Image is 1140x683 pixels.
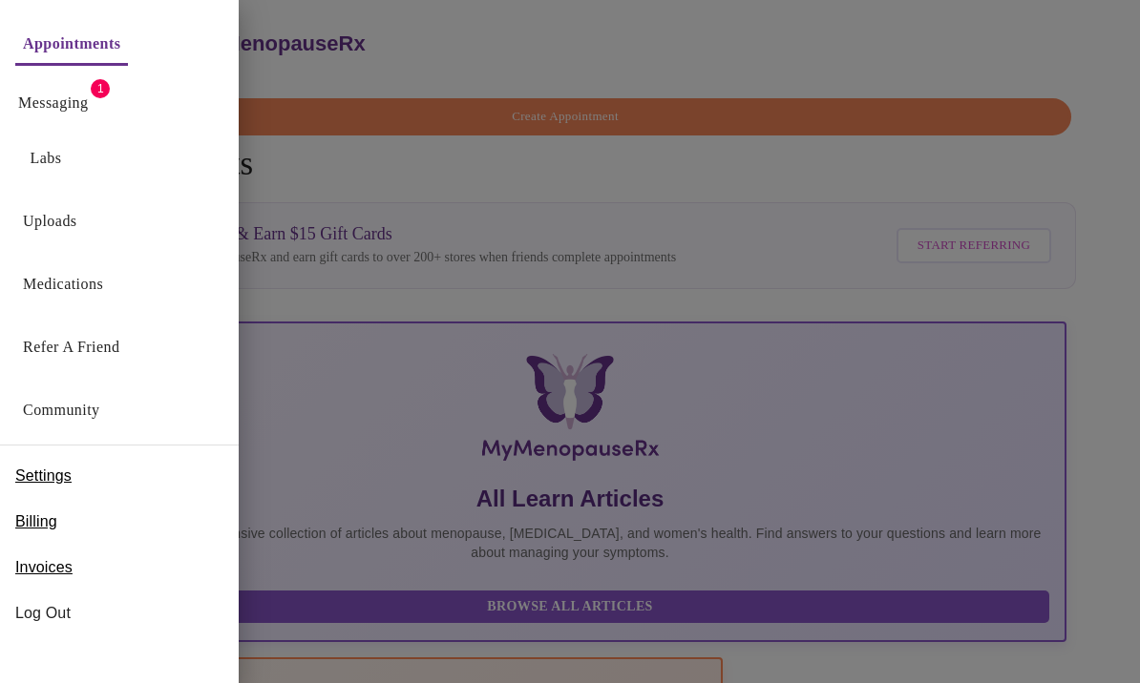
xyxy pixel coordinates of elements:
[23,31,120,57] a: Appointments
[15,202,85,240] button: Uploads
[15,265,111,303] button: Medications
[15,139,76,177] button: Labs
[15,461,72,491] a: Settings
[15,25,128,66] button: Appointments
[31,145,62,172] a: Labs
[15,507,57,537] a: Billing
[15,328,128,366] button: Refer a Friend
[15,391,108,429] button: Community
[23,334,120,361] a: Refer a Friend
[23,397,100,424] a: Community
[18,90,88,116] a: Messaging
[91,79,110,98] span: 1
[15,510,57,533] span: Billing
[11,84,95,122] button: Messaging
[15,552,73,583] a: Invoices
[23,271,103,298] a: Medications
[15,556,73,579] span: Invoices
[15,602,223,625] span: Log Out
[15,465,72,487] span: Settings
[23,208,77,235] a: Uploads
